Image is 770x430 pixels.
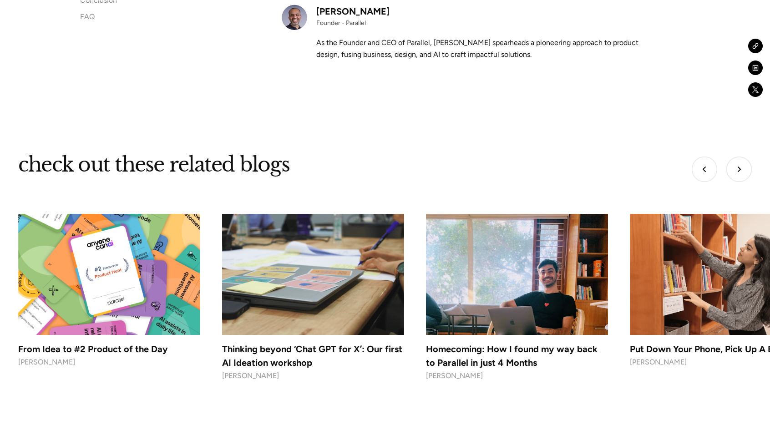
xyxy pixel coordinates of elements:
h4: From Idea to #2 Product of the Day [18,342,200,356]
img: Top 10 Rebranding Service Providers (2025) [282,5,307,30]
div: [PERSON_NAME] [222,369,404,383]
a: From Idea to #2 Product of the Day[PERSON_NAME] [18,214,200,369]
p: As the Founder and CEO of Parallel, [PERSON_NAME] spearheads a pioneering approach to product des... [316,37,652,60]
h4: Homecoming: How I found my way back to Parallel in just 4 Months [426,342,608,369]
div: Next slide [726,157,752,182]
div: [PERSON_NAME] [316,5,652,18]
h3: check out these related blogs [18,152,289,177]
a: Thinking beyond ‘Chat GPT for X’: Our first AI Ideation workshop[PERSON_NAME] [222,214,404,383]
a: FAQ [76,11,219,22]
div: [PERSON_NAME] [18,356,200,369]
div: [PERSON_NAME] [426,369,608,383]
h4: Thinking beyond ‘Chat GPT for X’: Our first AI Ideation workshop [222,342,404,369]
div: FAQ [80,11,95,22]
div: Previous slide [692,157,717,182]
div: Founder - Parallel [316,18,652,28]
